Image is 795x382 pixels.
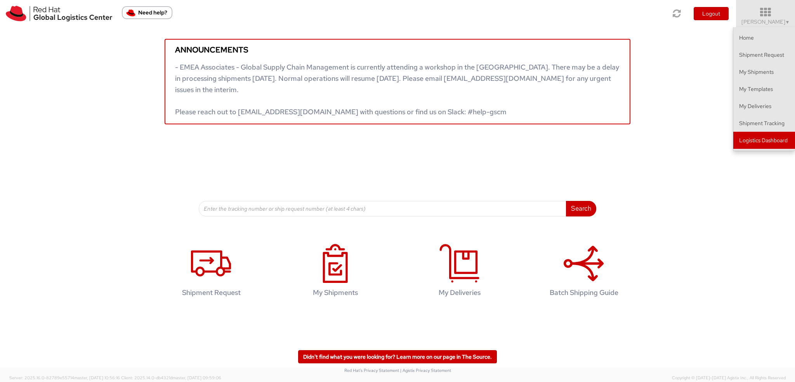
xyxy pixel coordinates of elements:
span: [PERSON_NAME] [741,18,790,25]
span: Client: 2025.14.0-db4321d [121,375,221,380]
span: master, [DATE] 10:56:16 [74,375,120,380]
a: Didn't find what you were looking for? Learn more on our page in The Source. [298,350,497,363]
a: Shipment Request [153,236,269,309]
h5: Announcements [175,45,620,54]
a: Announcements - EMEA Associates - Global Supply Chain Management is currently attending a worksho... [165,39,630,124]
button: Need help? [122,6,172,19]
span: master, [DATE] 09:59:06 [172,375,221,380]
a: My Deliveries [733,98,795,115]
button: Search [566,201,596,216]
a: Logistics Dashboard [733,132,795,149]
button: Logout [694,7,729,20]
a: Shipment Request [733,46,795,63]
a: My Deliveries [401,236,518,309]
a: My Templates [733,80,795,98]
input: Enter the tracking number or ship request number (at least 4 chars) [199,201,566,216]
a: Red Hat's Privacy Statement [344,368,399,373]
span: - EMEA Associates - Global Supply Chain Management is currently attending a workshop in the [GEOG... [175,63,619,116]
a: My Shipments [733,63,795,80]
span: ▼ [785,19,790,25]
h4: Shipment Request [161,289,261,297]
span: Copyright © [DATE]-[DATE] Agistix Inc., All Rights Reserved [672,375,786,381]
h4: Batch Shipping Guide [534,289,634,297]
img: rh-logistics-00dfa346123c4ec078e1.svg [6,6,112,21]
a: Batch Shipping Guide [526,236,642,309]
span: Server: 2025.16.0-82789e55714 [9,375,120,380]
a: My Shipments [277,236,394,309]
h4: My Shipments [285,289,385,297]
a: Home [733,29,795,46]
a: Shipment Tracking [733,115,795,132]
a: | Agistix Privacy Statement [400,368,451,373]
h4: My Deliveries [410,289,510,297]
